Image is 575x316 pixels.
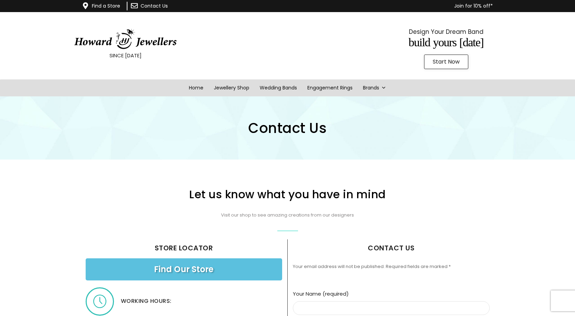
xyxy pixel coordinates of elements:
[92,2,120,9] a: Find a Store
[293,263,490,271] p: Your email address will not be published. Required fields are marked *
[84,189,491,200] h2: Let us know what you have in mind
[293,290,490,311] label: Your Name (required)
[154,265,213,274] span: Find Our Store
[293,301,490,315] input: Your Name (required)
[86,245,282,251] h6: Store locator
[255,79,302,96] a: Wedding Bands
[409,36,483,49] span: Build Yours [DATE]
[433,59,460,65] span: Start Now
[121,297,172,305] span: Working hours:
[293,245,490,251] h6: Contact Us
[209,79,255,96] a: Jewellery Shop
[84,121,491,135] h1: Contact Us
[424,55,468,69] a: Start Now
[358,79,391,96] a: Brands
[17,51,233,60] p: SINCE [DATE]
[74,29,177,49] img: HowardJewellersLogo-04
[208,2,493,10] p: Join for 10% off*
[84,211,491,219] p: Visit our shop to see amazing creations from our designers
[338,27,554,37] p: Design Your Dream Band
[184,79,209,96] a: Home
[141,2,168,9] a: Contact Us
[86,258,282,280] a: Find Our Store
[302,79,358,96] a: Engagement Rings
